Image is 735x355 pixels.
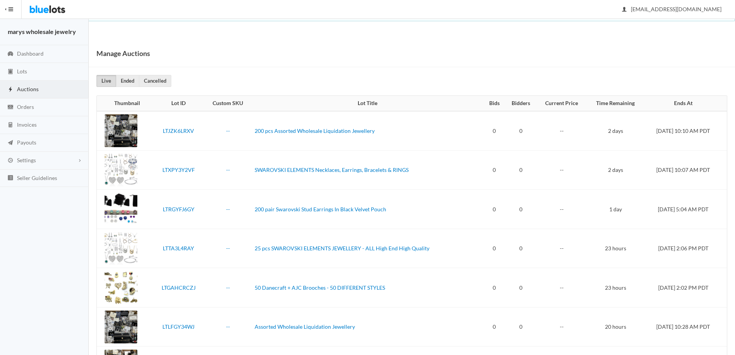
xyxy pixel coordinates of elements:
[644,307,727,347] td: [DATE] 10:28 AM PDT
[484,229,505,268] td: 0
[116,75,139,87] a: Ended
[97,96,153,111] th: Thumbnail
[505,229,537,268] td: 0
[644,150,727,190] td: [DATE] 10:07 AM PDT
[162,284,196,291] a: LTGAHCRCZJ
[505,96,537,111] th: Bidders
[7,104,14,111] ion-icon: cash
[96,75,116,87] a: Live
[537,268,587,307] td: --
[537,96,587,111] th: Current Price
[162,323,194,330] a: LTLFGY34WJ
[139,75,171,87] a: Cancelled
[96,48,150,59] h1: Manage Auctions
[7,51,14,58] ion-icon: speedometer
[17,50,44,57] span: Dashboard
[505,190,537,229] td: 0
[537,307,587,347] td: --
[163,206,194,212] a: LTRGYFJ6GY
[153,96,204,111] th: Lot ID
[204,96,252,111] th: Custom SKU
[7,68,14,76] ion-icon: clipboard
[7,139,14,147] ion-icon: paper plane
[484,190,505,229] td: 0
[644,96,727,111] th: Ends At
[587,190,644,229] td: 1 day
[163,127,194,134] a: LTJZK6LRXV
[17,68,27,75] span: Lots
[484,96,505,111] th: Bids
[8,28,76,35] strong: marys wholesale jewelry
[505,268,537,307] td: 0
[255,127,375,134] a: 200 pcs Assorted Wholesale Liquidation Jewellery
[484,307,505,347] td: 0
[255,323,355,330] a: Assorted Wholesale Liquidation Jewellery
[587,150,644,190] td: 2 days
[163,245,194,251] a: LTTA3L4RAY
[255,245,429,251] a: 25 pcs SWAROVSKI ELEMENTS JEWELLERY - ALL High End High Quality
[226,206,230,212] a: --
[537,150,587,190] td: --
[644,111,727,151] td: [DATE] 10:10 AM PDT
[162,166,195,173] a: LTXPY3Y2VF
[484,268,505,307] td: 0
[505,307,537,347] td: 0
[226,323,230,330] a: --
[7,175,14,182] ion-icon: list box
[7,157,14,165] ion-icon: cog
[17,157,36,163] span: Settings
[644,268,727,307] td: [DATE] 2:02 PM PDT
[252,96,484,111] th: Lot Title
[484,111,505,151] td: 0
[620,6,628,14] ion-icon: person
[622,6,721,12] span: [EMAIL_ADDRESS][DOMAIN_NAME]
[226,245,230,251] a: --
[17,175,57,181] span: Seller Guidelines
[226,127,230,134] a: --
[644,190,727,229] td: [DATE] 5:04 AM PDT
[587,96,644,111] th: Time Remaining
[587,111,644,151] td: 2 days
[7,86,14,93] ion-icon: flash
[644,229,727,268] td: [DATE] 2:06 PM PDT
[587,307,644,347] td: 20 hours
[7,122,14,129] ion-icon: calculator
[537,229,587,268] td: --
[17,104,34,110] span: Orders
[587,229,644,268] td: 23 hours
[484,150,505,190] td: 0
[255,284,385,291] a: 50 Danecraft + AJC Brooches - 50 DIFFERENT STYLES
[505,111,537,151] td: 0
[17,121,37,128] span: Invoices
[17,86,39,92] span: Auctions
[587,268,644,307] td: 23 hours
[226,166,230,173] a: --
[255,166,409,173] a: SWAROVSKI ELEMENTS Necklaces, Earrings, Bracelets & RINGS
[537,111,587,151] td: --
[537,190,587,229] td: --
[505,150,537,190] td: 0
[255,206,386,212] a: 200 pair Swarovski Stud Earrings In Black Velvet Pouch
[17,139,36,146] span: Payouts
[226,284,230,291] a: --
